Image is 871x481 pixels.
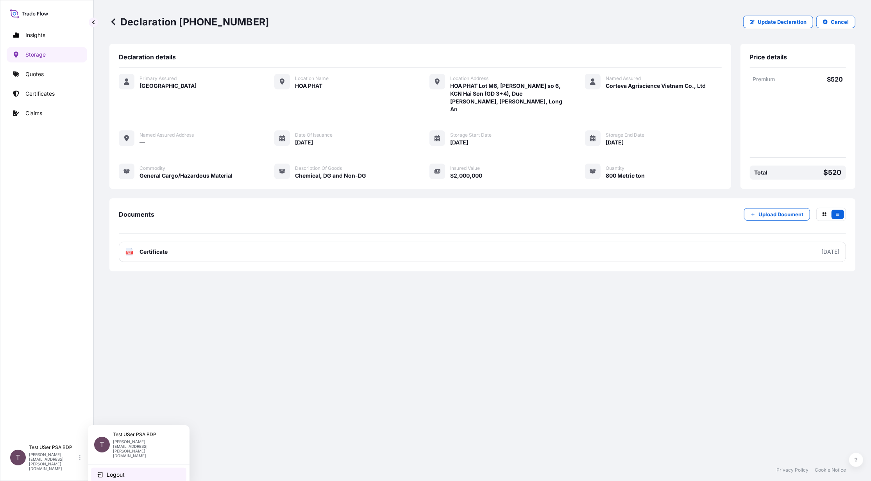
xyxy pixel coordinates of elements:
p: $520 [798,75,843,83]
span: T [16,454,20,461]
p: Upload Document [758,210,803,218]
a: Claims [7,105,87,121]
p: [PERSON_NAME][EMAIL_ADDRESS][PERSON_NAME][DOMAIN_NAME] [29,452,77,471]
button: Update Declaration [743,16,813,28]
span: Commodity [140,165,165,171]
a: Quotes [7,66,87,82]
p: Storage [25,51,46,59]
span: Storage Start Date [450,132,492,138]
a: Certificates [7,86,87,102]
p: Update Declaration [758,18,807,26]
a: Storage [7,47,87,62]
span: Date of Issuance [295,132,333,138]
span: Declaration details [119,53,176,61]
span: Corteva Agriscience Vietnam Co., Ltd [606,82,706,90]
span: [DATE] [295,139,313,146]
p: Declaration [PHONE_NUMBER] [109,16,269,28]
span: Insured Value [450,165,480,171]
span: Storage End Date [606,132,644,138]
p: Premium [753,75,798,83]
span: HOA PHAT [295,82,322,90]
span: [DATE] [606,139,624,146]
span: Named Assured Address [140,132,194,138]
span: $2,000,000 [450,172,482,180]
span: [GEOGRAPHIC_DATA] [140,82,197,90]
text: PDF [127,251,132,254]
p: Test USer PSA BDP [29,444,77,451]
p: Quotes [25,70,44,78]
span: Location Address [450,75,488,82]
p: [PERSON_NAME][EMAIL_ADDRESS][PERSON_NAME][DOMAIN_NAME] [113,439,177,458]
p: Test USer PSA BDP [113,431,177,438]
span: [DATE] [450,139,468,146]
button: Cancel [816,16,855,28]
p: Claims [25,109,42,117]
a: PDFCertificate[DATE] [119,242,846,262]
span: Location Name [295,75,329,82]
a: Cookie Notice [815,467,846,473]
p: Certificates [25,90,55,98]
span: Primary Assured [140,75,177,82]
p: $520 [823,169,841,176]
p: Insights [25,31,45,39]
p: Total [755,169,768,176]
button: Upload Document [744,208,810,221]
span: Quantity [606,165,624,171]
span: Logout [107,471,125,479]
span: Chemical, DG and Non-DG [295,172,366,180]
span: — [140,139,145,146]
p: Cancel [831,18,849,26]
span: Price details [750,53,787,61]
span: T [100,441,104,449]
span: Certificate [140,248,168,256]
p: Documents [119,211,154,217]
div: [DATE] [821,248,839,256]
span: General Cargo/Hazardous Material [140,172,233,180]
span: HOA PHAT Lot M6, [PERSON_NAME] so 6, KCN Hai Son (GD 3+4), Duc [PERSON_NAME], [PERSON_NAME], Long An [450,82,566,113]
a: Privacy Policy [776,467,808,473]
span: 800 Metric ton [606,172,645,180]
span: Description of Goods [295,165,342,171]
span: Named Assured [606,75,641,82]
a: Insights [7,27,87,43]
